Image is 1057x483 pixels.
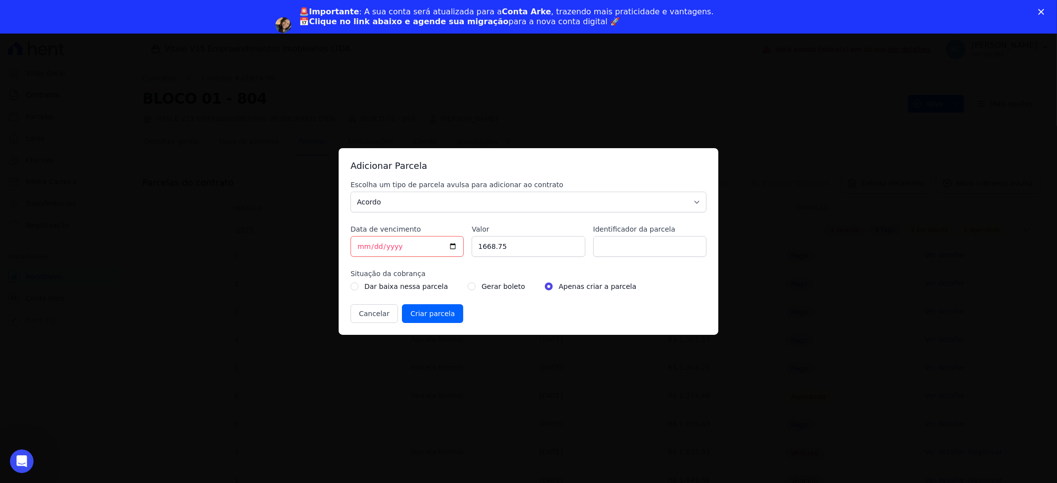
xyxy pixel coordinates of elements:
label: Dar baixa nessa parcela [364,281,448,292]
h3: Adicionar Parcela [351,160,706,172]
label: Data de vencimento [351,224,464,234]
b: 🚨Importante [299,7,359,16]
b: Conta Arke [502,7,551,16]
label: Escolha um tipo de parcela avulsa para adicionar ao contrato [351,180,706,190]
label: Gerar boleto [482,281,525,292]
div: : A sua conta será atualizada para a , trazendo mais praticidade e vantagens. 📅 para a nova conta... [299,7,714,27]
iframe: Intercom live chat [10,449,34,473]
label: Identificador da parcela [593,224,706,234]
label: Apenas criar a parcela [559,281,636,292]
label: Valor [472,224,585,234]
div: Fechar [1038,9,1048,15]
b: Clique no link abaixo e agende sua migração [309,17,509,26]
img: Profile image for Adriane [275,17,291,33]
a: Agendar migração [299,33,381,43]
input: Criar parcela [402,304,463,323]
button: Cancelar [351,304,398,323]
label: Situação da cobrança [351,269,706,279]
